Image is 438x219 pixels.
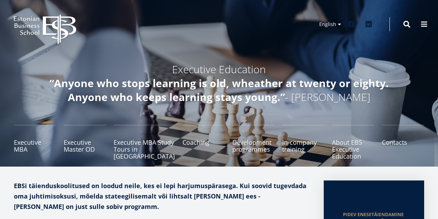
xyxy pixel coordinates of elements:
[64,125,106,160] a: Executive Master OD
[382,125,424,160] a: Contacts
[232,125,275,160] a: Development programmes
[345,17,358,31] a: Facebook
[114,125,175,160] a: Executive MBA Study Tours in [GEOGRAPHIC_DATA]
[36,76,403,104] h4: - [PERSON_NAME]
[362,17,376,31] a: Linkedin
[36,62,403,76] h4: Executive Education
[282,125,324,160] a: In-company training
[14,182,306,211] strong: EBSi täienduskoolitused on loodud neile, kes ei lepi harjumuspärasega. Kui soovid tugevdada oma j...
[332,125,374,160] a: About EBS Executive Education
[182,125,225,160] a: Coaching
[50,76,389,104] em: “Anyone who stops learning is old, wheather at twenty or eighty. Anyone who keeps learning stays ...
[14,125,56,160] a: Executive MBA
